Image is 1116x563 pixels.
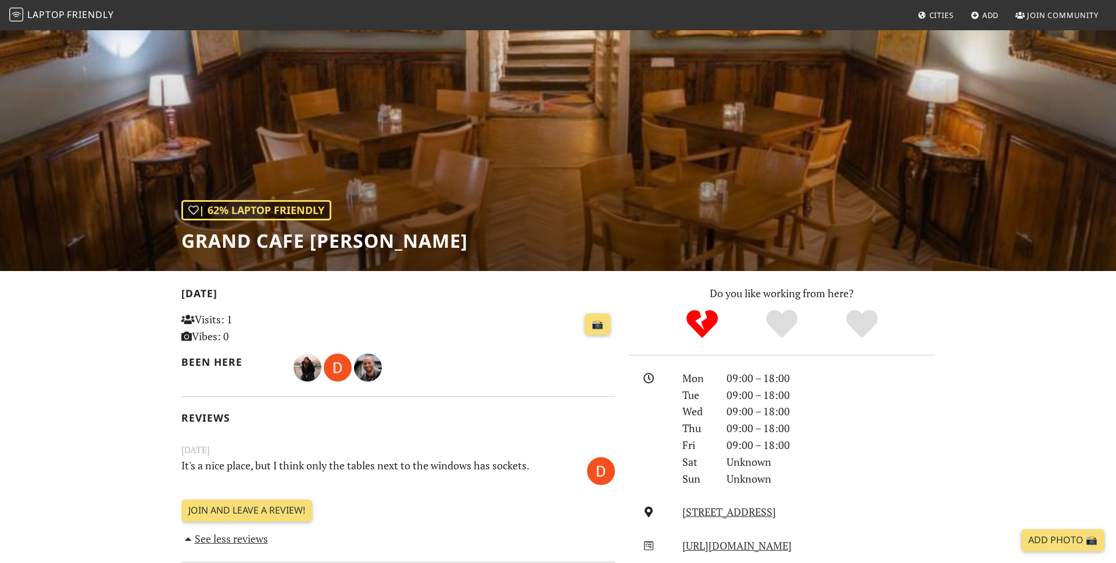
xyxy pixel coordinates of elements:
[354,359,382,373] span: Daniel De La Rosa
[675,437,720,454] div: Fri
[294,359,324,373] span: Letícia Ramalho
[294,354,321,382] img: 1383-leticia.jpg
[720,420,942,437] div: 09:00 – 18:00
[181,412,615,424] h2: Reviews
[675,403,720,420] div: Wed
[742,308,822,340] div: Yes
[720,454,942,471] div: Unknown
[682,539,792,553] a: [URL][DOMAIN_NAME]
[174,457,548,483] p: It's a nice place, but I think only the tables next to the windows has sockets.
[354,354,382,382] img: 1206-daniel.jpg
[682,505,776,519] a: [STREET_ADDRESS]
[181,311,317,345] p: Visits: 1 Vibes: 0
[587,462,615,476] span: Darío Ariel Camoletto
[913,5,958,26] a: Cities
[181,230,468,252] h1: Grand Cafe [PERSON_NAME]
[585,313,610,336] a: 📸
[181,356,280,368] h2: Been here
[1021,529,1104,551] a: Add Photo 📸
[822,308,902,340] div: Definitely!
[629,285,935,302] p: Do you like working from here?
[174,443,622,457] small: [DATE]
[67,8,113,21] span: Friendly
[9,5,114,26] a: LaptopFriendly LaptopFriendly
[1027,10,1099,20] span: Join Community
[675,370,720,387] div: Mon
[181,287,615,304] h2: [DATE]
[675,387,720,404] div: Tue
[9,8,23,22] img: LaptopFriendly
[662,308,742,340] div: No
[181,200,331,220] div: | 62% Laptop Friendly
[675,454,720,471] div: Sat
[27,8,65,21] span: Laptop
[720,387,942,404] div: 09:00 – 18:00
[966,5,1004,26] a: Add
[720,403,942,420] div: 09:00 – 18:00
[587,457,615,485] img: 1707-dario.jpg
[1011,5,1103,26] a: Join Community
[720,437,942,454] div: 09:00 – 18:00
[720,471,942,487] div: Unknown
[181,532,268,546] a: See less reviews
[324,359,354,373] span: Darío Ariel Camoletto
[324,354,352,382] img: 1707-dario.jpg
[720,370,942,387] div: 09:00 – 18:00
[675,471,720,487] div: Sun
[675,420,720,437] div: Thu
[982,10,999,20] span: Add
[181,500,312,522] a: Join and leave a review!
[929,10,954,20] span: Cities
